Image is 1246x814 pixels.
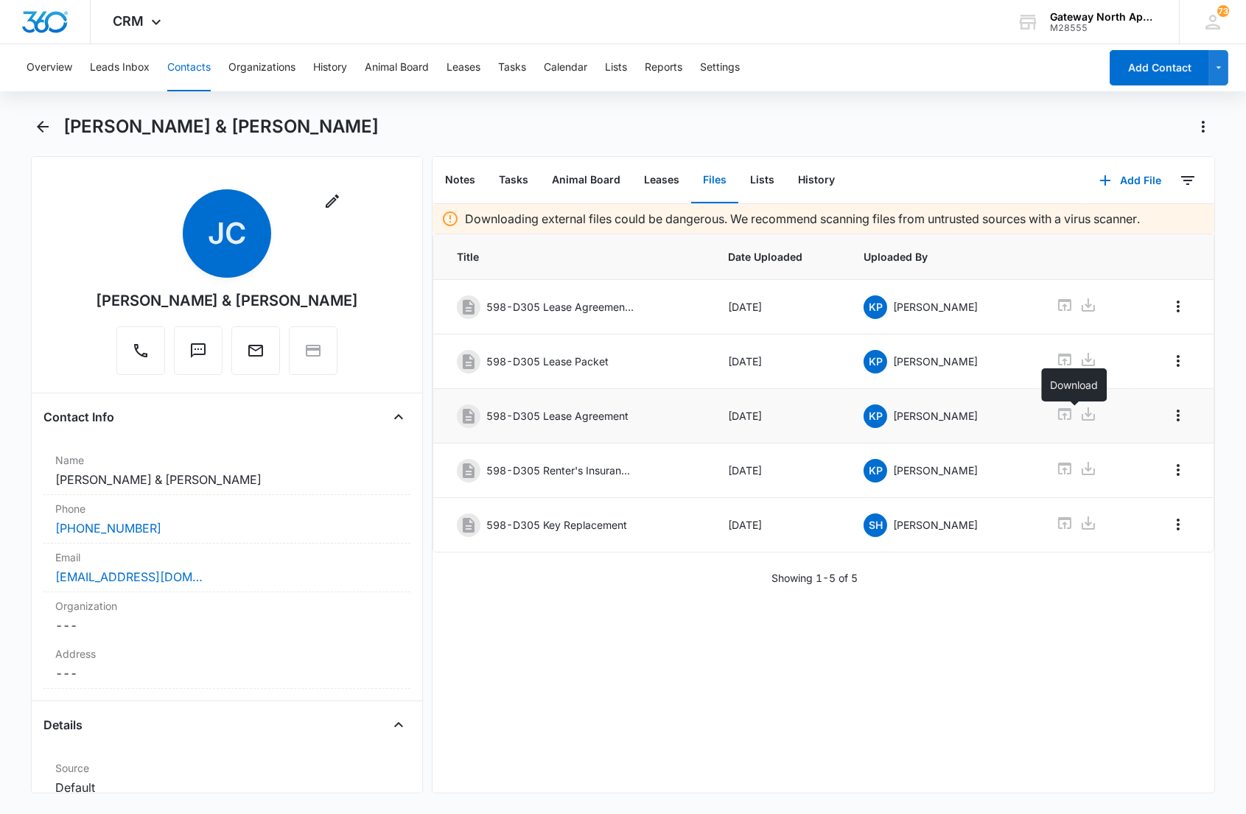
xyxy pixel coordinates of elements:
td: [DATE] [710,280,846,334]
button: Overflow Menu [1166,295,1190,318]
span: CRM [113,13,144,29]
button: Overview [27,44,72,91]
button: Filters [1176,169,1200,192]
p: [PERSON_NAME] [893,517,978,533]
a: [PHONE_NUMBER] [55,519,161,537]
a: [EMAIL_ADDRESS][DOMAIN_NAME] [55,568,203,586]
button: Contacts [167,44,211,91]
span: KP [864,295,887,319]
button: Tasks [498,44,526,91]
div: Download [1041,368,1107,401]
button: Leases [632,158,691,203]
span: Title [457,249,693,264]
span: Date Uploaded [728,249,828,264]
p: [PERSON_NAME] [893,299,978,315]
span: KP [864,404,887,428]
dd: Default [55,779,398,796]
button: Animal Board [365,44,429,91]
button: Close [387,713,410,737]
button: History [786,158,847,203]
a: Text [174,349,223,362]
button: Settings [700,44,740,91]
button: Organizations [228,44,295,91]
button: Close [387,405,410,429]
button: Notes [433,158,487,203]
button: Text [174,326,223,375]
label: Organization [55,598,398,614]
button: Add File [1085,163,1176,198]
div: SourceDefault [43,754,410,803]
span: SH [864,513,887,537]
button: Back [31,115,54,138]
a: Call [116,349,165,362]
label: Phone [55,501,398,516]
button: Overflow Menu [1166,458,1190,482]
dd: --- [55,664,398,682]
p: [PERSON_NAME] [893,463,978,478]
p: [PERSON_NAME] [893,408,978,424]
button: Call [116,326,165,375]
div: Phone[PHONE_NUMBER] [43,495,410,544]
p: 598-D305 Lease Packet [486,354,609,369]
button: Overflow Menu [1166,349,1190,373]
button: Actions [1191,115,1215,138]
span: KP [864,350,887,373]
button: Reports [645,44,682,91]
span: 73 [1217,5,1229,17]
button: Email [231,326,280,375]
p: [PERSON_NAME] [893,354,978,369]
div: Name[PERSON_NAME] & [PERSON_NAME] [43,446,410,495]
button: Tasks [487,158,540,203]
td: [DATE] [710,389,846,443]
label: Name [55,452,398,468]
div: account id [1050,23,1158,33]
div: notifications count [1217,5,1229,17]
button: History [313,44,347,91]
p: 598-D305 Renter's Insurance [DATE]-[DATE] [486,463,634,478]
button: Lists [738,158,786,203]
dd: [PERSON_NAME] & [PERSON_NAME] [55,471,398,488]
div: Email[EMAIL_ADDRESS][DOMAIN_NAME] [43,544,410,592]
dd: --- [55,617,398,634]
label: Source [55,760,398,776]
h1: [PERSON_NAME] & [PERSON_NAME] [63,116,379,138]
button: Calendar [544,44,587,91]
div: Address--- [43,640,410,689]
span: Uploaded By [864,249,1021,264]
p: 598-D305 Lease Agreement ([DATE]-[DATE]) [486,299,634,315]
h4: Details [43,716,83,734]
label: Email [55,550,398,565]
button: Leads Inbox [90,44,150,91]
p: Downloading external files could be dangerous. We recommend scanning files from untrusted sources... [465,210,1140,228]
h4: Contact Info [43,408,114,426]
div: [PERSON_NAME] & [PERSON_NAME] [96,290,359,312]
label: Address [55,646,398,662]
p: 598-D305 Key Replacement [486,517,627,533]
div: account name [1050,11,1158,23]
p: Showing 1-5 of 5 [771,570,858,586]
button: Lists [605,44,627,91]
button: Files [691,158,738,203]
button: Leases [447,44,480,91]
td: [DATE] [710,334,846,389]
td: [DATE] [710,443,846,498]
a: Email [231,349,280,362]
button: Overflow Menu [1166,513,1190,536]
button: Overflow Menu [1166,404,1190,427]
button: Add Contact [1110,50,1209,85]
p: 598-D305 Lease Agreement [486,408,629,424]
span: JC [183,189,271,278]
td: [DATE] [710,498,846,552]
div: Organization--- [43,592,410,640]
button: Animal Board [540,158,632,203]
span: KP [864,459,887,483]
